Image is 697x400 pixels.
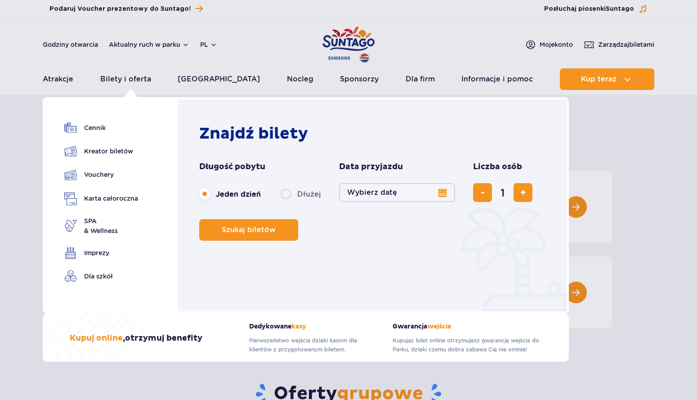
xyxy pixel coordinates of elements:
[560,68,654,90] button: Kup teraz
[584,39,654,50] a: Zarządzajbiletami
[199,162,550,241] form: Planowanie wizyty w Park of Poland
[178,68,260,90] a: [GEOGRAPHIC_DATA]
[64,270,138,283] a: Dla szkół
[64,121,138,134] a: Cennik
[598,40,654,49] span: Zarządzaj biletami
[339,183,455,202] button: Wybierz datę
[249,336,379,354] p: Pierwszeństwo wejścia dzięki kasom dla klientów z przygotowanym biletem.
[43,68,73,90] a: Atrakcje
[281,184,321,203] label: Dłużej
[70,333,202,344] h3: , otrzymuj benefity
[339,162,403,172] span: Data przyjazdu
[70,333,123,343] span: Kupuj online
[393,336,542,354] p: Kupując bilet online otrzymujesz gwarancję wejścia do Parku, dzięki czemu dobra zabawa Cię nie om...
[427,323,451,330] span: wejścia
[199,162,265,172] span: Długość pobytu
[200,40,217,49] button: pl
[64,247,138,259] a: Imprezy
[540,40,573,49] span: Moje konto
[84,216,118,236] span: SPA & Wellness
[514,183,532,202] button: dodaj bilet
[43,40,98,49] a: Godziny otwarcia
[473,183,492,202] button: usuń bilet
[199,124,550,144] h2: Znajdź bilety
[199,219,298,241] button: Szukaj biletów
[492,182,514,203] input: liczba biletów
[249,323,379,330] strong: Dedykowane
[64,192,138,205] a: Karta całoroczna
[525,39,573,50] a: Mojekonto
[291,323,306,330] span: kasy
[100,68,151,90] a: Bilety i oferta
[581,75,617,83] span: Kup teraz
[109,41,189,48] button: Aktualny ruch w parku
[473,162,522,172] span: Liczba osób
[393,323,542,330] strong: Gwarancja
[406,68,435,90] a: Dla firm
[199,184,261,203] label: Jeden dzień
[64,145,138,157] a: Kreator biletów
[461,68,533,90] a: Informacje i pomoc
[64,168,138,181] a: Vouchery
[340,68,379,90] a: Sponsorzy
[64,216,138,236] a: SPA& Wellness
[287,68,313,90] a: Nocleg
[222,226,276,234] span: Szukaj biletów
